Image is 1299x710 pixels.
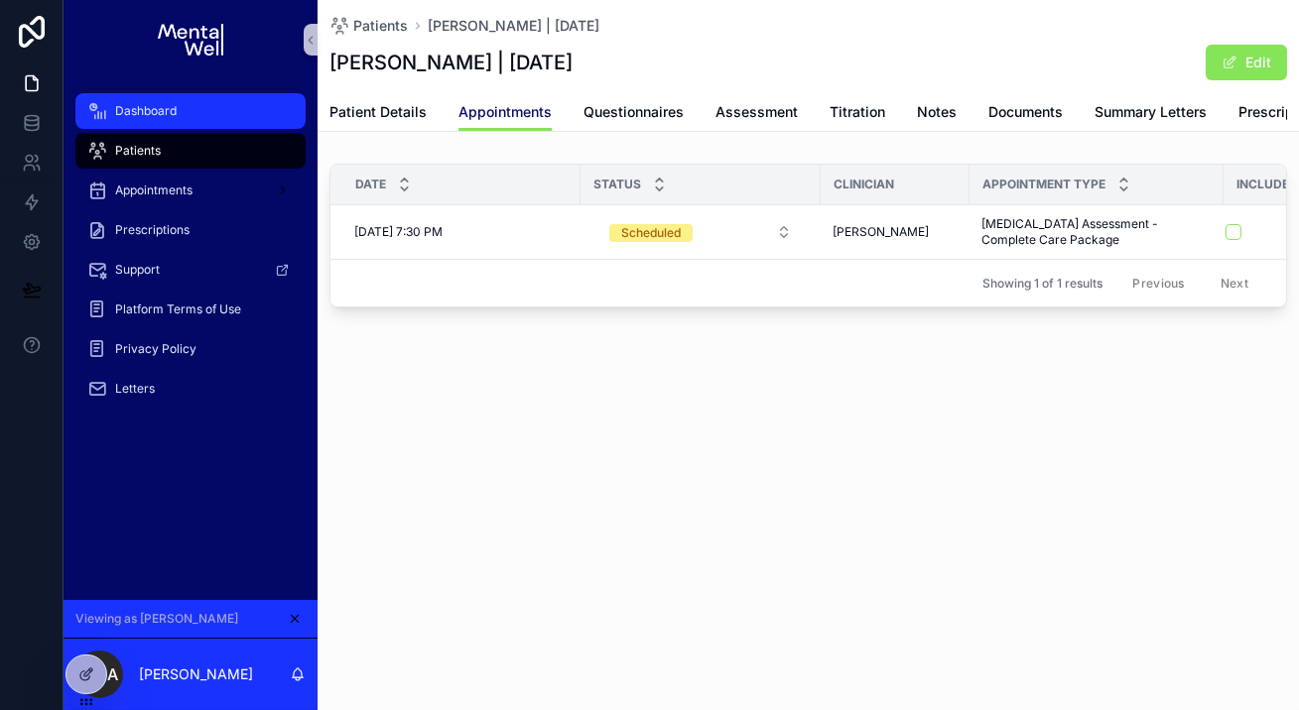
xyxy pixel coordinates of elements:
[1095,94,1207,134] a: Summary Letters
[329,102,427,122] span: Patient Details
[621,224,681,242] div: Scheduled
[917,102,957,122] span: Notes
[354,224,569,240] a: [DATE] 7:30 PM
[329,49,573,76] h1: [PERSON_NAME] | [DATE]
[458,102,552,122] span: Appointments
[988,94,1063,134] a: Documents
[115,222,190,238] span: Prescriptions
[830,94,885,134] a: Titration
[830,102,885,122] span: Titration
[329,16,408,36] a: Patients
[715,94,798,134] a: Assessment
[354,224,443,240] span: [DATE] 7:30 PM
[75,173,306,208] a: Appointments
[428,16,599,36] a: [PERSON_NAME] | [DATE]
[115,341,196,357] span: Privacy Policy
[834,177,894,192] span: Clinician
[458,94,552,132] a: Appointments
[982,177,1105,192] span: Appointment Type
[584,102,684,122] span: Questionnaires
[75,371,306,407] a: Letters
[115,301,241,317] span: Platform Terms of Use
[115,262,160,278] span: Support
[75,331,306,367] a: Privacy Policy
[715,102,798,122] span: Assessment
[115,182,193,198] span: Appointments
[353,16,408,36] span: Patients
[593,177,641,192] span: Status
[917,94,957,134] a: Notes
[64,79,318,432] div: scrollable content
[355,177,386,192] span: Date
[75,292,306,327] a: Platform Terms of Use
[592,213,809,251] a: Select Button
[1206,45,1287,80] button: Edit
[75,93,306,129] a: Dashboard
[75,611,238,627] span: Viewing as [PERSON_NAME]
[115,381,155,397] span: Letters
[158,24,222,56] img: App logo
[115,143,161,159] span: Patients
[833,224,929,240] span: [PERSON_NAME]
[115,103,177,119] span: Dashboard
[593,214,808,250] button: Select Button
[1095,102,1207,122] span: Summary Letters
[75,252,306,288] a: Support
[981,216,1212,248] a: [MEDICAL_DATA] Assessment - Complete Care Package
[833,224,958,240] a: [PERSON_NAME]
[139,664,253,684] p: [PERSON_NAME]
[329,94,427,134] a: Patient Details
[584,94,684,134] a: Questionnaires
[982,276,1103,292] span: Showing 1 of 1 results
[75,133,306,169] a: Patients
[988,102,1063,122] span: Documents
[75,212,306,248] a: Prescriptions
